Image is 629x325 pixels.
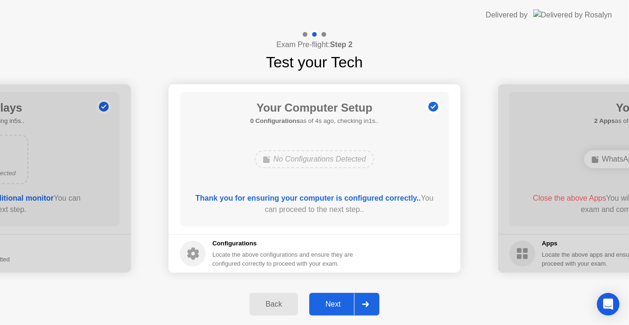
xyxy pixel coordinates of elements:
[255,150,375,168] div: No Configurations Detected
[309,293,379,316] button: Next
[312,300,354,309] div: Next
[212,239,355,248] h5: Configurations
[212,250,355,268] div: Locate the above configurations and ensure they are configured correctly to proceed with your exam.
[194,193,436,215] div: You can proceed to the next step..
[250,117,300,124] b: 0 Configurations
[276,39,353,50] h4: Exam Pre-flight:
[486,9,528,21] div: Delivered by
[250,116,379,126] h5: as of 4s ago, checking in1s..
[250,293,298,316] button: Back
[266,51,363,73] h1: Test your Tech
[533,9,612,20] img: Delivered by Rosalyn
[250,99,379,116] h1: Your Computer Setup
[195,194,421,202] b: Thank you for ensuring your computer is configured correctly..
[330,41,353,49] b: Step 2
[252,300,295,309] div: Back
[597,293,620,316] div: Open Intercom Messenger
